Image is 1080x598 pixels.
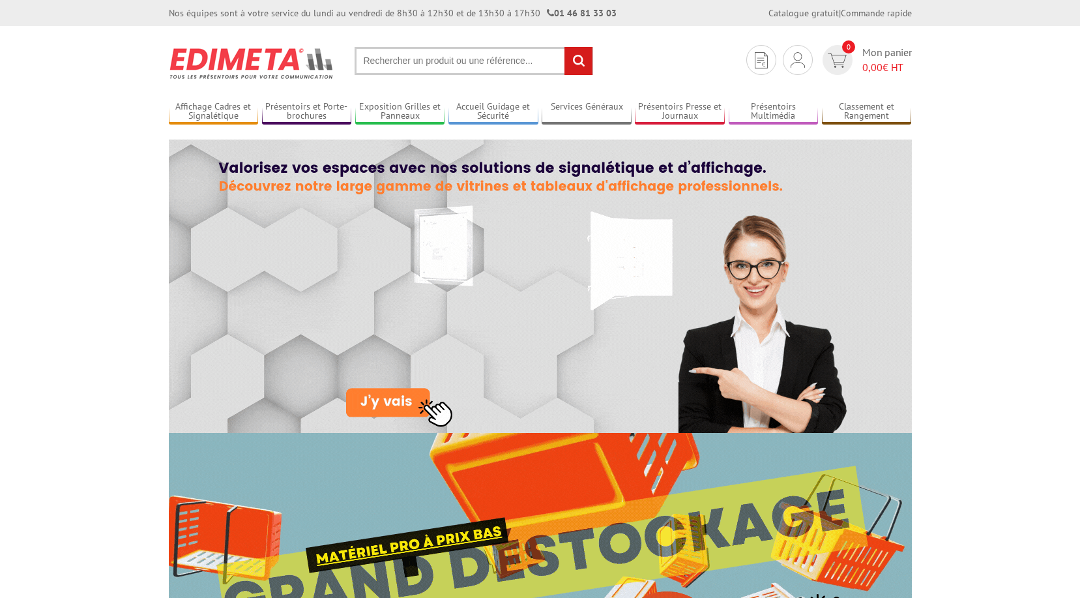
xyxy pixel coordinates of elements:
img: devis rapide [755,52,768,68]
a: Commande rapide [841,7,912,19]
span: 0,00 [862,61,883,74]
input: Rechercher un produit ou une référence... [355,47,593,75]
a: Classement et Rangement [822,101,912,123]
a: Exposition Grilles et Panneaux [355,101,445,123]
a: Affichage Cadres et Signalétique [169,101,259,123]
a: devis rapide 0 Mon panier 0,00€ HT [819,45,912,75]
img: Présentoir, panneau, stand - Edimeta - PLV, affichage, mobilier bureau, entreprise [169,39,335,87]
input: rechercher [564,47,592,75]
img: devis rapide [828,53,847,68]
a: Catalogue gratuit [768,7,839,19]
img: devis rapide [791,52,805,68]
a: Présentoirs Presse et Journaux [635,101,725,123]
span: Mon panier [862,45,912,75]
a: Présentoirs Multimédia [729,101,819,123]
div: Nos équipes sont à votre service du lundi au vendredi de 8h30 à 12h30 et de 13h30 à 17h30 [169,7,617,20]
span: € HT [862,60,912,75]
a: Présentoirs et Porte-brochures [262,101,352,123]
div: | [768,7,912,20]
strong: 01 46 81 33 03 [547,7,617,19]
a: Accueil Guidage et Sécurité [448,101,538,123]
a: Services Généraux [542,101,632,123]
span: 0 [842,40,855,53]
